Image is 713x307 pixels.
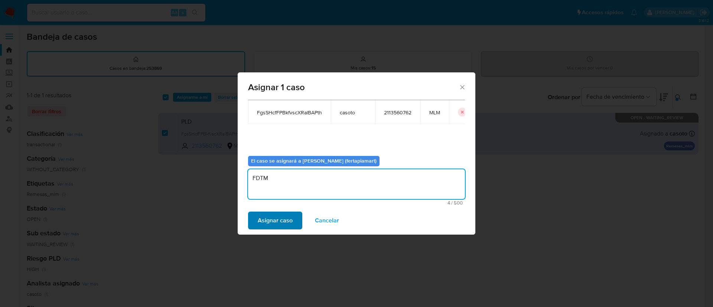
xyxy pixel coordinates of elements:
span: FgsSHcfFPBkfvscXRalBAPth [257,109,322,116]
b: El caso se asignará a [PERSON_NAME] (fertapiamart) [251,157,377,164]
span: Asignar 1 caso [248,83,459,92]
span: MLM [429,109,440,116]
span: Asignar caso [258,212,293,229]
button: Cerrar ventana [459,84,465,90]
button: icon-button [458,108,467,117]
span: 2113560762 [384,109,411,116]
div: assign-modal [238,72,475,235]
span: Máximo 500 caracteres [250,200,463,205]
button: Asignar caso [248,212,302,229]
textarea: FDTM [248,169,465,199]
span: casoto [340,109,366,116]
button: Cancelar [305,212,349,229]
span: Cancelar [315,212,339,229]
